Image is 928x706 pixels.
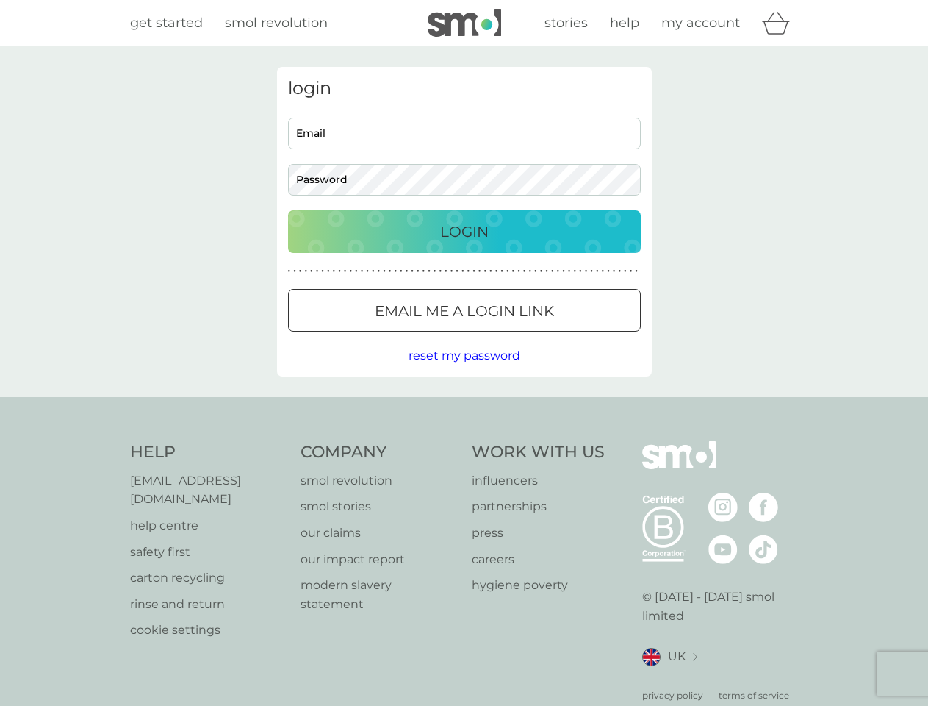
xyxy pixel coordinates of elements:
[288,78,641,99] h3: login
[288,268,291,275] p: ●
[409,346,520,366] button: reset my password
[545,268,548,275] p: ●
[225,15,328,31] span: smol revolution
[375,299,554,323] p: Email me a login link
[361,268,364,275] p: ●
[130,471,287,509] p: [EMAIL_ADDRESS][DOMAIN_NAME]
[304,268,307,275] p: ●
[349,268,352,275] p: ●
[544,15,588,31] span: stories
[610,13,639,34] a: help
[130,516,287,535] a: help centre
[130,15,203,31] span: get started
[495,268,498,275] p: ●
[668,647,686,666] span: UK
[517,268,520,275] p: ●
[299,268,302,275] p: ●
[618,268,621,275] p: ●
[316,268,319,275] p: ●
[394,268,397,275] p: ●
[483,268,486,275] p: ●
[428,268,431,275] p: ●
[544,13,588,34] a: stories
[378,268,381,275] p: ●
[749,493,778,522] img: visit the smol Facebook page
[440,220,489,243] p: Login
[708,535,738,564] img: visit the smol Youtube page
[428,9,501,37] img: smol
[472,471,605,491] a: influencers
[434,268,436,275] p: ●
[602,268,605,275] p: ●
[568,268,571,275] p: ●
[400,268,403,275] p: ●
[288,289,641,332] button: Email me a login link
[642,688,703,702] a: privacy policy
[366,268,369,275] p: ●
[130,441,287,464] h4: Help
[478,268,481,275] p: ●
[130,568,287,588] p: carton recycling
[472,497,605,516] a: partnerships
[635,268,638,275] p: ●
[607,268,610,275] p: ●
[590,268,593,275] p: ●
[528,268,531,275] p: ●
[540,268,543,275] p: ●
[579,268,582,275] p: ●
[439,268,442,275] p: ●
[642,648,661,666] img: UK flag
[472,576,605,595] a: hygiene poverty
[344,268,347,275] p: ●
[573,268,576,275] p: ●
[301,441,457,464] h4: Company
[585,268,588,275] p: ●
[288,210,641,253] button: Login
[472,441,605,464] h4: Work With Us
[562,268,565,275] p: ●
[708,493,738,522] img: visit the smol Instagram page
[409,349,520,363] span: reset my password
[472,524,605,543] a: press
[130,621,287,640] a: cookie settings
[500,268,503,275] p: ●
[333,268,336,275] p: ●
[310,268,313,275] p: ●
[383,268,386,275] p: ●
[293,268,296,275] p: ●
[130,13,203,34] a: get started
[624,268,627,275] p: ●
[719,688,789,702] a: terms of service
[596,268,599,275] p: ●
[445,268,447,275] p: ●
[489,268,492,275] p: ●
[321,268,324,275] p: ●
[534,268,537,275] p: ●
[406,268,409,275] p: ●
[613,268,616,275] p: ●
[461,268,464,275] p: ●
[355,268,358,275] p: ●
[130,595,287,614] a: rinse and return
[411,268,414,275] p: ●
[693,653,697,661] img: select a new location
[301,550,457,569] p: our impact report
[557,268,560,275] p: ●
[642,441,716,491] img: smol
[301,497,457,516] a: smol stories
[472,550,605,569] a: careers
[130,543,287,562] a: safety first
[456,268,458,275] p: ●
[389,268,392,275] p: ●
[301,576,457,613] a: modern slavery statement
